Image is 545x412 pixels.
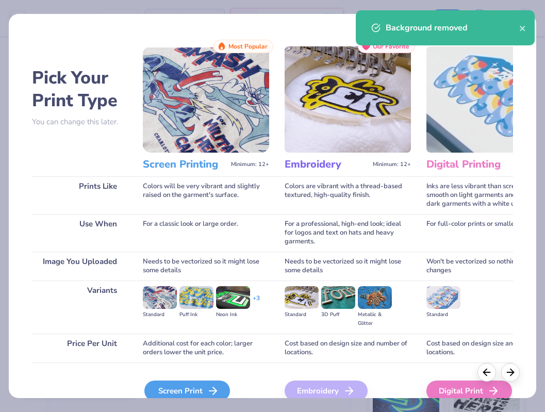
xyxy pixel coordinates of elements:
img: Standard [285,286,319,309]
div: Standard [143,310,177,319]
div: + 3 [253,294,260,311]
div: Colors will be very vibrant and slightly raised on the garment's surface. [143,176,269,214]
div: Additional cost for each color; larger orders lower the unit price. [143,334,269,362]
div: Background removed [386,22,519,34]
span: Most Popular [228,43,268,50]
div: Price Per Unit [32,334,127,362]
div: Screen Print [144,381,230,401]
h3: Digital Printing [426,158,510,171]
div: Puff Ink [179,310,213,319]
div: Colors are vibrant with a thread-based textured, high-quality finish. [285,176,411,214]
img: Neon Ink [216,286,250,309]
img: Puff Ink [179,286,213,309]
div: Image You Uploaded [32,252,127,281]
div: Standard [426,310,460,319]
div: For a professional, high-end look; ideal for logos and text on hats and heavy garments. [285,214,411,252]
span: Minimum: 12+ [231,161,269,168]
img: Screen Printing [143,46,269,153]
img: Standard [143,286,177,309]
img: Embroidery [285,46,411,153]
div: For a classic look or large order. [143,214,269,252]
div: Needs to be vectorized so it might lose some details [143,252,269,281]
img: Metallic & Glitter [358,286,392,309]
div: Digital Print [426,381,512,401]
span: Minimum: 12+ [373,161,411,168]
h3: Screen Printing [143,158,227,171]
div: Needs to be vectorized so it might lose some details [285,252,411,281]
div: Use When [32,214,127,252]
p: You can change this later. [32,118,127,126]
button: close [519,22,526,34]
div: Standard [285,310,319,319]
img: 3D Puff [321,286,355,309]
div: Cost based on design size and number of locations. [285,334,411,362]
h3: Embroidery [285,158,369,171]
div: Neon Ink [216,310,250,319]
img: Standard [426,286,460,309]
div: Metallic & Glitter [358,310,392,328]
div: 3D Puff [321,310,355,319]
div: Embroidery [285,381,368,401]
h2: Pick Your Print Type [32,67,127,112]
div: Prints Like [32,176,127,214]
div: Variants [32,281,127,334]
